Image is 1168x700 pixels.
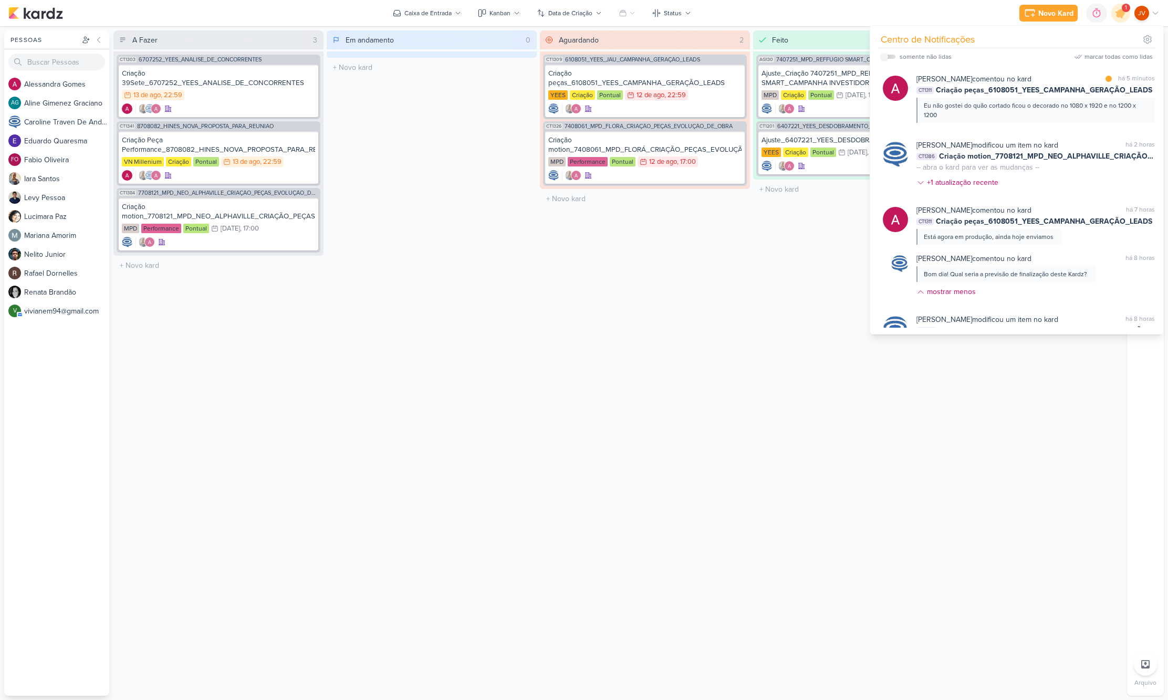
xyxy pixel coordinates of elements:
[144,103,155,114] img: Caroline Traven De Andrade
[778,161,788,171] img: Iara Santos
[927,286,976,297] div: mostrar menos
[664,92,686,99] div: , 22:59
[758,57,774,62] span: AG130
[735,35,748,46] div: 2
[916,218,934,225] span: CT1311
[1019,5,1078,22] button: Novo Kard
[8,248,21,260] img: Nelito Junior
[571,103,581,114] img: Alessandra Gomes
[778,103,788,114] img: Iara Santos
[924,232,1054,242] div: Está agora em produção, ainda hoje enviamos
[936,85,1152,96] span: Criação peças_6108051_YEES_CAMPANHA_GERAÇÃO_LEADS
[138,237,149,247] img: Iara Santos
[762,103,772,114] div: Criador(a): Caroline Traven De Andrade
[881,33,975,47] div: Centro de Notificações
[8,134,21,147] img: Eduardo Quaresma
[571,170,581,181] img: Alessandra Gomes
[883,76,908,101] img: Alessandra Gomes
[193,157,219,166] div: Pontual
[936,216,1152,227] span: Criação peças_6108051_YEES_CAMPANHA_GERAÇÃO_LEADS
[1126,205,1155,216] div: há 7 horas
[1084,52,1153,61] div: marcar todas como lidas
[568,157,608,166] div: Performance
[122,170,132,181] img: Alessandra Gomes
[562,103,581,114] div: Colaboradores: Iara Santos, Alessandra Gomes
[776,57,937,62] span: 7407251_MPD_REFFUGIO SMART_CAMPANHA INVESTIDORES
[24,154,109,165] div: F a b i o O l i v e i r a
[916,206,972,215] b: [PERSON_NAME]
[916,315,972,324] b: [PERSON_NAME]
[13,308,17,314] p: v
[122,103,132,114] img: Alessandra Gomes
[161,92,182,99] div: , 22:59
[562,170,581,181] div: Colaboradores: Iara Santos, Alessandra Gomes
[24,230,109,241] div: M a r i a n a A m o r i m
[883,316,908,341] img: Caroline Traven De Andrade
[916,140,1058,151] div: modificou um item no kard
[24,79,109,90] div: A l e s s a n d r a G o m e s
[1125,253,1155,264] div: há 8 horas
[522,35,535,46] div: 0
[122,170,132,181] div: Criador(a): Alessandra Gomes
[548,170,559,181] div: Criador(a): Caroline Traven De Andrade
[924,269,1087,279] div: Bom dia! Qual seria a previsão de finalização deste Kardz?
[8,267,21,279] img: Rafael Dornelles
[1038,8,1073,19] div: Novo Kard
[8,229,21,242] img: Mariana Amorim
[137,123,274,129] span: 8708082_HINES_NOVA_PROPOSTA_PARA_REUNIAO
[784,161,795,171] img: Alessandra Gomes
[597,90,623,100] div: Pontual
[119,190,136,196] span: CT1384
[122,135,315,154] div: Criação Peça Performance_8708082_HINES_NOVA_PROPOSTA_PARA_REUNIAO
[24,135,109,147] div: E d u a r d o Q u a r e s m a
[8,54,105,70] input: Buscar Pessoas
[916,254,972,263] b: [PERSON_NAME]
[8,286,21,298] img: Renata Brandão
[1138,8,1145,18] p: JV
[122,103,132,114] div: Criador(a): Alessandra Gomes
[122,202,315,221] div: Criação motion_7708121_MPD_NEO_ALPHAVILLE_CRIAÇÃO_PEÇAS_EVOLUÇÃO_DE_OBRA
[762,90,779,100] div: MPD
[135,170,161,181] div: Colaboradores: Iara Santos, Caroline Traven De Andrade, Alessandra Gomes
[916,153,937,160] span: CT1386
[122,237,132,247] div: Criador(a): Caroline Traven De Andrade
[8,172,21,185] img: Iara Santos
[122,69,315,88] div: Criação 39Sete_6707252_YEES_ANALISE_DE_CONCORRENTES
[900,52,952,61] div: somente não lidas
[939,325,1155,336] span: Criação motion_7708121_MPD_NEO_ALPHAVILLE_CRIAÇÃO_PEÇAS_EVOLUÇÃO_DE_OBRA
[24,287,109,298] div: R e n a t a B r a n d ã o
[11,100,19,106] p: AG
[240,225,259,232] div: , 17:00
[8,116,21,128] img: Caroline Traven De Andrade
[11,157,18,163] p: FO
[24,211,109,222] div: L u c i m a r a P a z
[24,192,109,203] div: L e v y P e s s o a
[781,90,806,100] div: Criação
[762,135,955,145] div: Ajuste_6407221_YEES_DESDOBRAMENTO_TATUAPÉ_RENDA
[545,123,562,129] span: CT1326
[221,225,240,232] div: [DATE]
[138,190,318,196] span: 7708121_MPD_NEO_ALPHAVILLE_CRIAÇÃO_PEÇAS_EVOLUÇÃO_DE_OBRA
[116,258,321,273] input: + Novo kard
[784,103,795,114] img: Alessandra Gomes
[122,237,132,247] img: Caroline Traven De Andrade
[570,90,595,100] div: Criação
[916,314,1058,325] div: modificou um item no kard
[916,327,937,335] span: CT1386
[24,306,109,317] div: v i v i a n e m 9 4 @ g m a i l . c o m
[329,60,535,75] input: + Novo kard
[24,117,109,128] div: C a r o l i n e T r a v e n D e A n d r a d e
[924,101,1146,120] div: Eu não gostei do quão cortado ficou o decorado no 1080 x 1920 e no 1200 x 1200
[891,255,908,272] img: Caroline Traven De Andrade
[8,7,63,19] img: kardz.app
[548,135,742,154] div: Criação motion_7408061_MPD_FLORÁ_CRIAÇÃO_PEÇAS_EVOLUÇÃO_DE_OBRA
[762,103,772,114] img: Caroline Traven De Andrade
[1125,314,1155,325] div: há 8 horas
[916,87,934,94] span: CT1311
[565,123,733,129] span: 7408061_MPD_FLORÁ_CRIAÇÃO_PEÇAS_EVOLUÇÃO_DE_OBRA
[1125,140,1155,151] div: há 2 horas
[8,78,21,90] img: Alessandra Gomes
[762,161,772,171] img: Caroline Traven De Andrade
[8,305,21,317] div: vivianem94@gmail.com
[916,75,972,83] b: [PERSON_NAME]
